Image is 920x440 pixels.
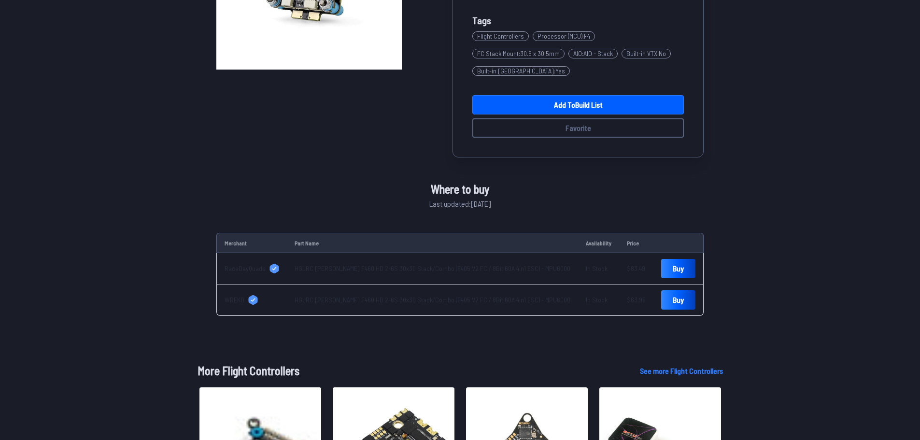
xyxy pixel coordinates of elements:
[661,290,695,310] a: Buy
[472,31,529,41] span: Flight Controllers
[472,28,533,45] a: Flight Controllers
[661,259,695,278] a: Buy
[533,31,595,41] span: Processor (MCU) : F4
[429,198,491,210] span: Last updated: [DATE]
[622,45,675,62] a: Built-in VTX:No
[568,45,622,62] a: AIO:AIO - Stack
[472,118,684,138] button: Favorite
[472,95,684,114] a: Add toBuild List
[533,28,599,45] a: Processor (MCU):F4
[295,296,570,304] a: HGLRC [PERSON_NAME] F460 HD 2-6S 30x30 Stack/Combo (F405 V2 FC / 8Bit 60A 4in1 ESC) - MPU6000
[225,295,244,305] span: WREKD
[225,295,279,305] a: WREKD
[619,233,653,253] td: Price
[472,62,574,80] a: Built-in [GEOGRAPHIC_DATA]:Yes
[578,253,619,284] td: In Stock
[295,264,570,272] a: HGLRC [PERSON_NAME] F460 HD 2-6S 30x30 Stack/Combo (F405 V2 FC / 8Bit 60A 4in1 ESC) - MPU6000
[568,49,618,58] span: AIO : AIO - Stack
[225,264,279,273] a: RaceDayQuads
[472,45,568,62] a: FC Stack Mount:30.5 x 30.5mm
[622,49,671,58] span: Built-in VTX : No
[472,14,491,26] span: Tags
[578,284,619,316] td: In Stock
[619,253,653,284] td: $83.49
[619,284,653,316] td: $63.99
[287,233,578,253] td: Part Name
[198,362,624,380] h1: More Flight Controllers
[225,264,266,273] span: RaceDayQuads
[578,233,619,253] td: Availability
[431,181,489,198] span: Where to buy
[472,66,570,76] span: Built-in [GEOGRAPHIC_DATA] : Yes
[216,233,287,253] td: Merchant
[472,49,565,58] span: FC Stack Mount : 30.5 x 30.5mm
[640,365,723,377] a: See more Flight Controllers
